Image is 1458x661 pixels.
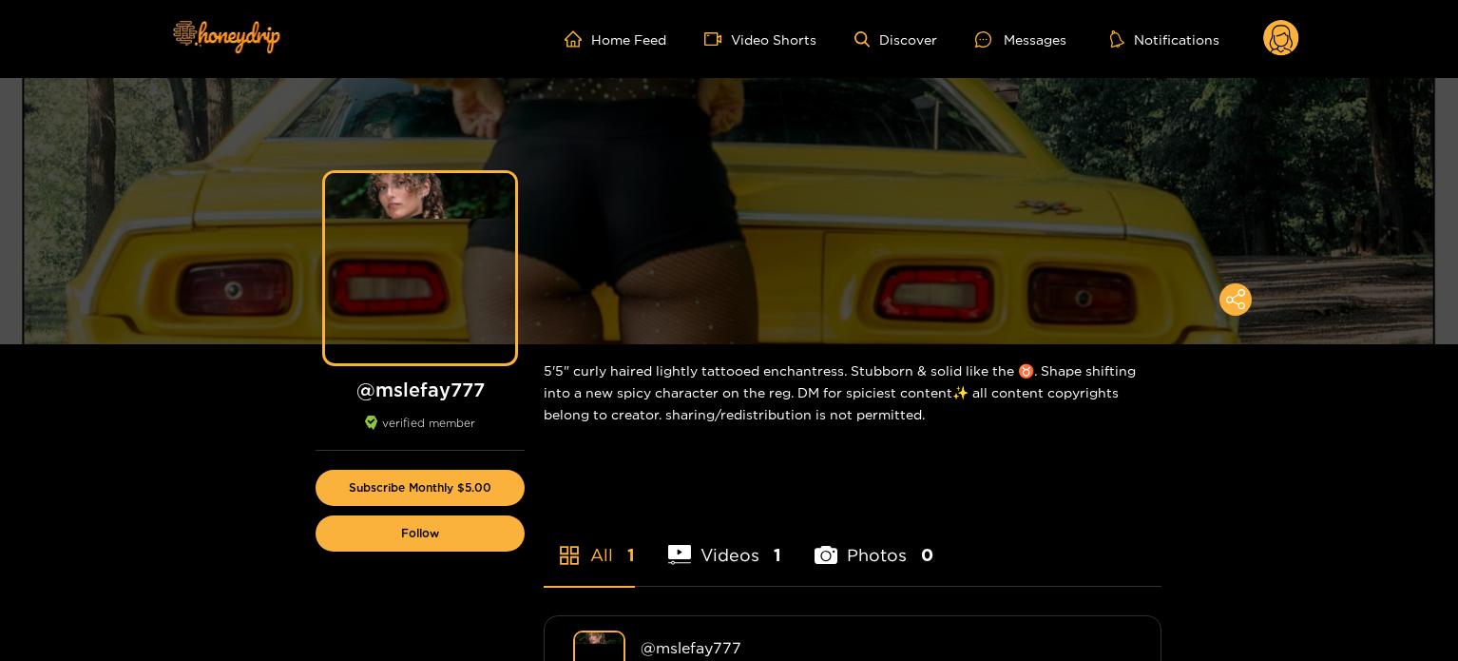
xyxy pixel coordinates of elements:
[668,500,781,586] li: Videos
[316,416,525,451] div: verified member
[316,378,525,401] h1: @ mslefay777
[704,30,731,48] span: video-camera
[704,30,816,48] a: Video Shorts
[558,544,581,567] span: appstore
[1104,29,1225,49] button: Notifications
[544,344,1161,440] div: 5'5" curly haired lightly tattooed enchantress. Stubborn & solid like the ♉️. Shape shifting into...
[627,543,635,567] span: 1
[854,31,937,48] a: Discover
[815,500,933,586] li: Photos
[316,470,525,506] button: Subscribe Monthly $5.00
[641,639,1132,656] div: @ mslefay777
[316,515,525,552] button: Follow
[565,30,591,48] span: home
[565,30,666,48] a: Home Feed
[921,543,933,567] span: 0
[774,543,781,567] span: 1
[975,29,1066,50] div: Messages
[401,527,439,540] span: Follow
[544,500,635,586] li: All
